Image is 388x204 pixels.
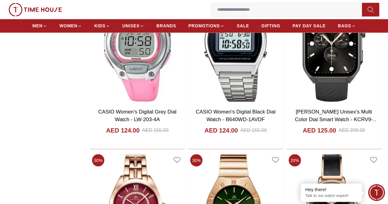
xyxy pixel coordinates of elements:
a: PROMOTIONS [188,20,225,31]
a: GIFTING [261,20,280,31]
div: AED 155.00 [142,126,168,134]
a: KIDS [94,20,110,31]
span: 30 % [92,154,104,166]
span: GIFTING [261,23,280,29]
h4: AED 124.00 [106,126,140,134]
a: MEN [32,20,47,31]
span: UNISEX [122,23,140,29]
div: AED 155.00 [240,126,267,134]
div: Chat Widget [368,184,385,201]
a: UNISEX [122,20,144,31]
img: ... [9,3,62,16]
span: SALE [237,23,249,29]
a: CASIO Women's Digital Black Dial Watch - B640WD-1AVDF [196,109,275,122]
span: BRANDS [156,23,176,29]
a: PAY DAY SALE [293,20,326,31]
p: Talk to our watch expert! [305,193,357,198]
a: BRANDS [156,20,176,31]
h4: AED 124.00 [204,126,238,134]
div: Hey there! [305,187,357,193]
span: WOMEN [60,23,78,29]
div: AED 209.00 [339,126,365,134]
span: 20 % [289,154,301,166]
span: BAGS [338,23,351,29]
h4: AED 125.00 [303,126,336,134]
a: WOMEN [60,20,82,31]
span: 30 % [190,154,202,166]
a: CASIO Women's Digital Grey Dial Watch - LW-203-4A [98,109,176,122]
a: SALE [237,20,249,31]
span: PROMOTIONS [188,23,220,29]
a: [PERSON_NAME] Unisex's Multi Color Dial Smart Watch - KCRV9-XSBBB [295,109,378,130]
span: PAY DAY SALE [293,23,326,29]
a: BAGS [338,20,355,31]
span: MEN [32,23,42,29]
span: KIDS [94,23,105,29]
